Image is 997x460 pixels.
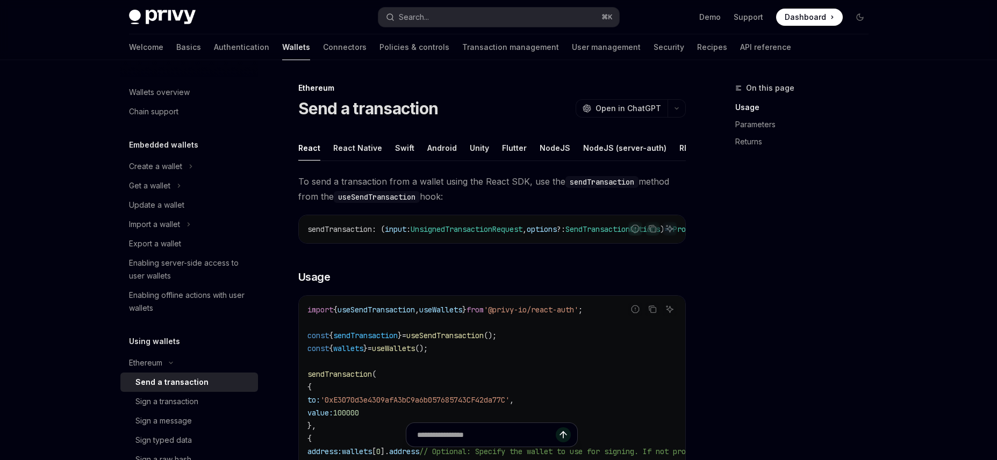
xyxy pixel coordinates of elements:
a: Demo [699,12,721,23]
span: } [363,344,368,353]
div: Search... [399,11,429,24]
div: Ethereum [298,83,686,93]
span: { [329,331,333,340]
span: const [307,344,329,353]
a: Parameters [735,116,877,133]
span: { [329,344,333,353]
a: Welcome [129,34,163,60]
button: Ask AI [663,302,677,316]
button: NodeJS [540,135,570,160]
img: dark logo [129,10,196,25]
span: : ( [372,224,385,234]
button: Android [427,135,457,160]
div: Get a wallet [129,179,170,192]
a: Security [654,34,684,60]
div: Export a wallet [129,237,181,250]
h5: Using wallets [129,335,180,348]
button: Toggle dark mode [851,9,869,26]
span: options [527,224,557,234]
button: Flutter [502,135,527,160]
span: ( [372,369,376,379]
span: { [307,382,312,392]
span: , [415,305,419,315]
a: Wallets [282,34,310,60]
span: sendTransaction [333,331,398,340]
span: { [333,305,338,315]
button: Swift [395,135,414,160]
span: ⌘ K [601,13,613,21]
span: Dashboard [785,12,826,23]
a: Sign a transaction [120,392,258,411]
a: API reference [740,34,791,60]
button: React [298,135,320,160]
button: Send message [556,427,571,442]
code: sendTransaction [565,176,639,188]
span: to: [307,395,320,405]
a: Connectors [323,34,367,60]
button: React Native [333,135,382,160]
a: Update a wallet [120,195,258,215]
div: Import a wallet [129,218,180,231]
a: Enabling server-side access to user wallets [120,253,258,286]
a: Authentication [214,34,269,60]
button: Toggle Create a wallet section [120,157,258,176]
span: , [510,395,514,405]
span: } [462,305,467,315]
a: Recipes [697,34,727,60]
button: NodeJS (server-auth) [583,135,666,160]
button: Open in ChatGPT [576,99,668,118]
a: Support [734,12,763,23]
span: = [368,344,372,353]
span: import [307,305,333,315]
a: Send a transaction [120,373,258,392]
div: Enabling server-side access to user wallets [129,257,252,282]
a: Returns [735,133,877,150]
span: const [307,331,329,340]
span: SendTransactionOptions [565,224,660,234]
a: User management [572,34,641,60]
h5: Embedded wallets [129,138,198,151]
a: Sign typed data [120,430,258,450]
span: Open in ChatGPT [596,103,661,114]
a: Basics [176,34,201,60]
span: : [406,224,411,234]
button: Copy the contents from the code block [645,302,659,316]
span: } [398,331,402,340]
span: UnsignedTransactionRequest [411,224,522,234]
div: Enabling offline actions with user wallets [129,289,252,315]
span: ; [578,305,583,315]
span: On this page [746,82,794,94]
span: (); [415,344,428,353]
span: = [402,331,406,340]
div: Update a wallet [129,199,184,211]
a: Export a wallet [120,234,258,253]
button: REST API [679,135,713,160]
span: 100000 [333,408,359,418]
div: Sign a message [135,414,192,427]
div: Create a wallet [129,160,182,173]
div: Ethereum [129,356,162,369]
code: useSendTransaction [334,191,420,203]
span: sendTransaction [307,369,372,379]
span: sendTransaction [307,224,372,234]
button: Open search [378,8,619,27]
button: Ask AI [663,222,677,236]
span: ) [660,224,664,234]
button: Copy the contents from the code block [645,222,659,236]
span: '@privy-io/react-auth' [484,305,578,315]
a: Dashboard [776,9,843,26]
button: Toggle Get a wallet section [120,176,258,195]
span: useSendTransaction [406,331,484,340]
span: Usage [298,269,331,284]
div: Chain support [129,105,178,118]
span: , [522,224,527,234]
span: from [467,305,484,315]
a: Chain support [120,102,258,121]
div: Sign a transaction [135,395,198,408]
a: Enabling offline actions with user wallets [120,286,258,318]
a: Usage [735,99,877,116]
h1: Send a transaction [298,99,439,118]
span: '0xE3070d3e4309afA3bC9a6b057685743CF42da77C' [320,395,510,405]
a: Wallets overview [120,83,258,102]
a: Policies & controls [379,34,449,60]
